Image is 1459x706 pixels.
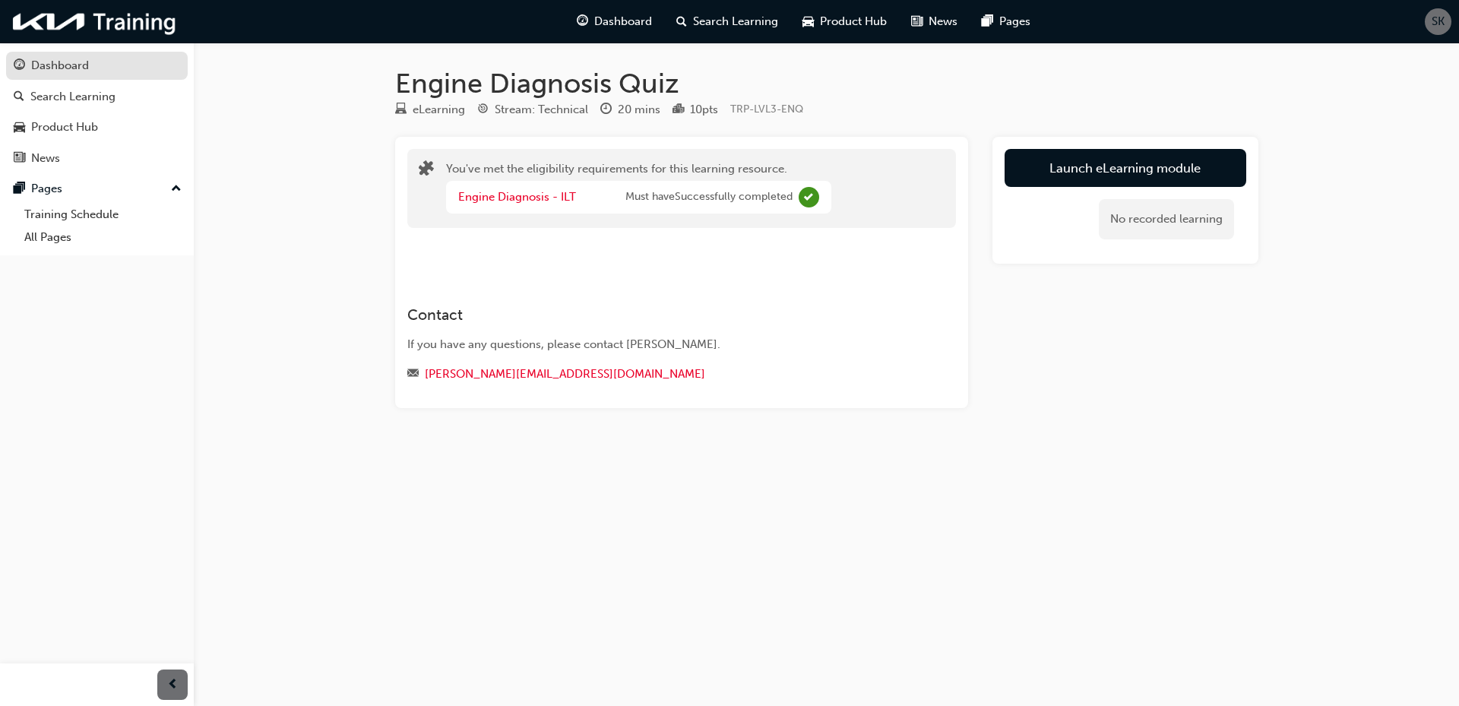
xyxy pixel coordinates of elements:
[31,180,62,198] div: Pages
[820,13,887,30] span: Product Hub
[600,103,612,117] span: clock-icon
[929,13,957,30] span: News
[419,162,434,179] span: puzzle-icon
[413,101,465,119] div: eLearning
[446,160,831,217] div: You've met the eligibility requirements for this learning resource.
[673,103,684,117] span: podium-icon
[6,49,188,175] button: DashboardSearch LearningProduct HubNews
[693,13,778,30] span: Search Learning
[673,100,718,119] div: Points
[802,12,814,31] span: car-icon
[477,100,588,119] div: Stream
[14,152,25,166] span: news-icon
[6,113,188,141] a: Product Hub
[18,203,188,226] a: Training Schedule
[6,144,188,173] a: News
[395,67,1258,100] h1: Engine Diagnosis Quiz
[14,90,24,104] span: search-icon
[625,188,793,206] span: Must have Successfully completed
[425,367,705,381] a: [PERSON_NAME][EMAIL_ADDRESS][DOMAIN_NAME]
[407,306,901,324] h3: Contact
[799,187,819,207] span: Complete
[790,6,899,37] a: car-iconProduct Hub
[30,88,116,106] div: Search Learning
[407,368,419,381] span: email-icon
[999,13,1030,30] span: Pages
[565,6,664,37] a: guage-iconDashboard
[477,103,489,117] span: target-icon
[664,6,790,37] a: search-iconSearch Learning
[1005,149,1246,187] a: Launch eLearning module
[14,121,25,135] span: car-icon
[911,12,923,31] span: news-icon
[407,336,901,353] div: If you have any questions, please contact [PERSON_NAME].
[600,100,660,119] div: Duration
[395,100,465,119] div: Type
[730,103,803,116] span: Learning resource code
[676,12,687,31] span: search-icon
[577,12,588,31] span: guage-icon
[970,6,1043,37] a: pages-iconPages
[495,101,588,119] div: Stream: Technical
[1099,199,1234,239] div: No recorded learning
[6,175,188,203] button: Pages
[1425,8,1451,35] button: SK
[171,179,182,199] span: up-icon
[14,59,25,73] span: guage-icon
[594,13,652,30] span: Dashboard
[31,150,60,167] div: News
[31,57,89,74] div: Dashboard
[6,52,188,80] a: Dashboard
[899,6,970,37] a: news-iconNews
[458,190,576,204] a: Engine Diagnosis - ILT
[31,119,98,136] div: Product Hub
[18,226,188,249] a: All Pages
[690,101,718,119] div: 10 pts
[982,12,993,31] span: pages-icon
[8,6,182,37] img: kia-training
[14,182,25,196] span: pages-icon
[167,676,179,695] span: prev-icon
[395,103,407,117] span: learningResourceType_ELEARNING-icon
[618,101,660,119] div: 20 mins
[6,83,188,111] a: Search Learning
[1432,13,1445,30] span: SK
[407,365,901,384] div: Email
